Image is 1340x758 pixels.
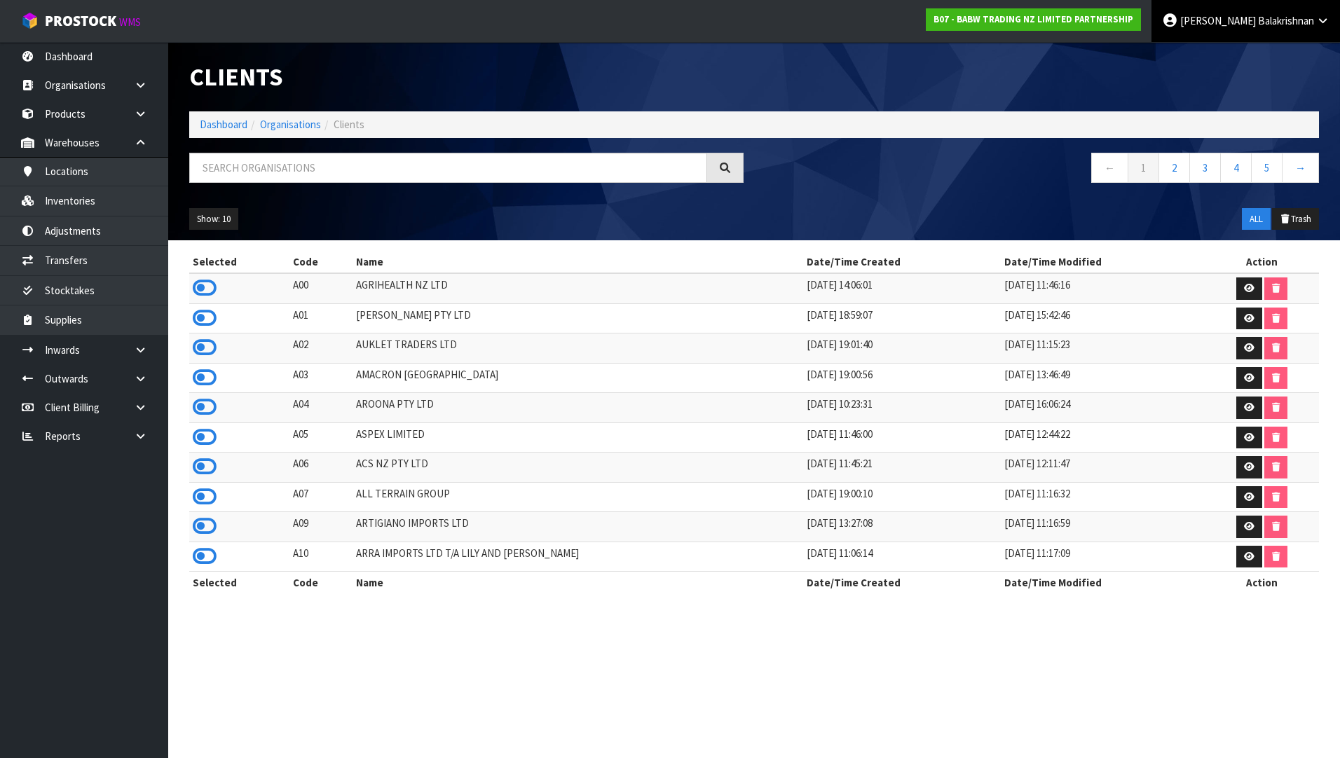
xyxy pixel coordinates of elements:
td: A00 [289,273,353,303]
td: AROONA PTY LTD [353,393,802,423]
th: Code [289,572,353,594]
th: Code [289,251,353,273]
td: AMACRON [GEOGRAPHIC_DATA] [353,363,802,393]
td: [DATE] 13:46:49 [1001,363,1205,393]
a: ← [1091,153,1128,183]
th: Date/Time Created [803,572,1001,594]
nav: Page navigation [765,153,1319,187]
th: Name [353,251,802,273]
a: Dashboard [200,118,247,131]
td: [DATE] 14:06:01 [803,273,1001,303]
a: 2 [1158,153,1190,183]
span: Clients [334,118,364,131]
td: A09 [289,512,353,542]
td: [DATE] 11:15:23 [1001,333,1205,364]
th: Selected [189,251,289,273]
strong: B07 - BABW TRADING NZ LIMITED PARTNERSHIP [934,13,1133,25]
td: ASPEX LIMITED [353,422,802,453]
td: A06 [289,453,353,483]
a: → [1282,153,1319,183]
td: [PERSON_NAME] PTY LTD [353,303,802,333]
td: [DATE] 11:16:59 [1001,512,1205,542]
td: ACS NZ PTY LTD [353,453,802,483]
th: Date/Time Modified [1001,572,1205,594]
button: Trash [1272,208,1319,230]
button: ALL [1242,208,1271,230]
td: ARRA IMPORTS LTD T/A LILY AND [PERSON_NAME] [353,542,802,572]
td: A05 [289,422,353,453]
td: AGRIHEALTH NZ LTD [353,273,802,303]
small: WMS [119,15,141,29]
td: [DATE] 19:00:56 [803,363,1001,393]
td: A02 [289,333,353,364]
input: Search organisations [189,153,707,183]
a: B07 - BABW TRADING NZ LIMITED PARTNERSHIP [926,8,1141,31]
span: Balakrishnan [1258,14,1314,27]
td: [DATE] 16:06:24 [1001,393,1205,423]
td: [DATE] 11:46:16 [1001,273,1205,303]
td: [DATE] 11:16:32 [1001,482,1205,512]
td: [DATE] 11:17:09 [1001,542,1205,572]
td: AUKLET TRADERS LTD [353,333,802,364]
td: A01 [289,303,353,333]
span: [PERSON_NAME] [1180,14,1256,27]
td: [DATE] 12:11:47 [1001,453,1205,483]
td: ALL TERRAIN GROUP [353,482,802,512]
a: 3 [1189,153,1221,183]
td: A07 [289,482,353,512]
h1: Clients [189,63,744,90]
span: ProStock [45,12,116,30]
td: A10 [289,542,353,572]
th: Date/Time Created [803,251,1001,273]
a: 1 [1128,153,1159,183]
td: [DATE] 11:06:14 [803,542,1001,572]
td: ARTIGIANO IMPORTS LTD [353,512,802,542]
td: [DATE] 18:59:07 [803,303,1001,333]
td: [DATE] 19:00:10 [803,482,1001,512]
td: [DATE] 19:01:40 [803,333,1001,364]
td: [DATE] 10:23:31 [803,393,1001,423]
button: Show: 10 [189,208,238,230]
th: Date/Time Modified [1001,251,1205,273]
a: 5 [1251,153,1283,183]
a: Organisations [260,118,321,131]
td: A04 [289,393,353,423]
img: cube-alt.png [21,12,39,29]
th: Name [353,572,802,594]
th: Action [1205,572,1319,594]
td: [DATE] 15:42:46 [1001,303,1205,333]
td: [DATE] 12:44:22 [1001,422,1205,453]
td: [DATE] 11:46:00 [803,422,1001,453]
a: 4 [1220,153,1252,183]
th: Action [1205,251,1319,273]
td: [DATE] 11:45:21 [803,453,1001,483]
td: A03 [289,363,353,393]
td: [DATE] 13:27:08 [803,512,1001,542]
th: Selected [189,572,289,594]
